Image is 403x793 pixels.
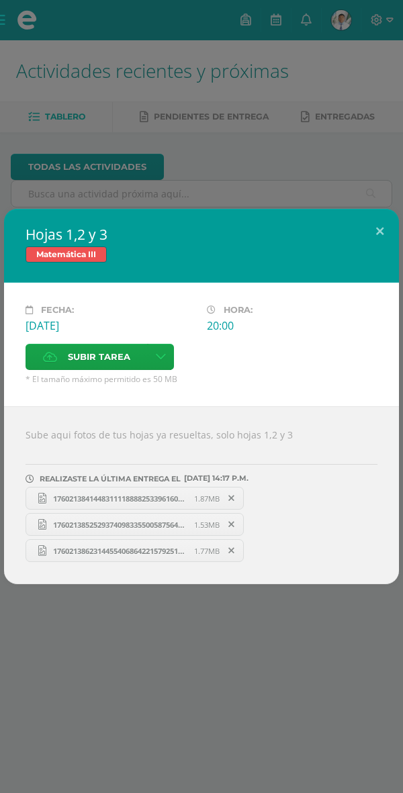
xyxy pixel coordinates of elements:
span: Hora: [224,305,253,315]
span: Matemática III [26,246,107,263]
h2: Hojas 1,2 y 3 [26,225,377,244]
span: 1.77MB [194,546,220,556]
span: Remover entrega [220,517,243,532]
span: Fecha: [41,305,74,315]
span: [DATE] 14:17 P.M. [181,478,249,479]
span: 17602138525293740983355005875645.jpg [46,520,194,530]
a: 17602138525293740983355005875645.jpg 1.53MB [26,513,244,536]
a: 17602138414483111188882533961600.jpg 1.87MB [26,487,244,510]
span: 17602138623144554068642215792512.jpg [46,546,194,556]
div: [DATE] [26,318,196,333]
div: 20:00 [207,318,257,333]
button: Close (Esc) [361,209,399,254]
div: Sube aqui fotos de tus hojas ya resueltas, solo hojas 1,2 y 3 [4,406,399,584]
a: 17602138623144554068642215792512.jpg 1.77MB [26,539,244,562]
span: Subir tarea [68,344,130,369]
span: 1.87MB [194,494,220,504]
span: * El tamaño máximo permitido es 50 MB [26,373,377,385]
span: 17602138414483111188882533961600.jpg [46,494,194,504]
span: Remover entrega [220,491,243,506]
span: 1.53MB [194,520,220,530]
span: Remover entrega [220,543,243,558]
span: REALIZASTE LA ÚLTIMA ENTREGA EL [40,474,181,483]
